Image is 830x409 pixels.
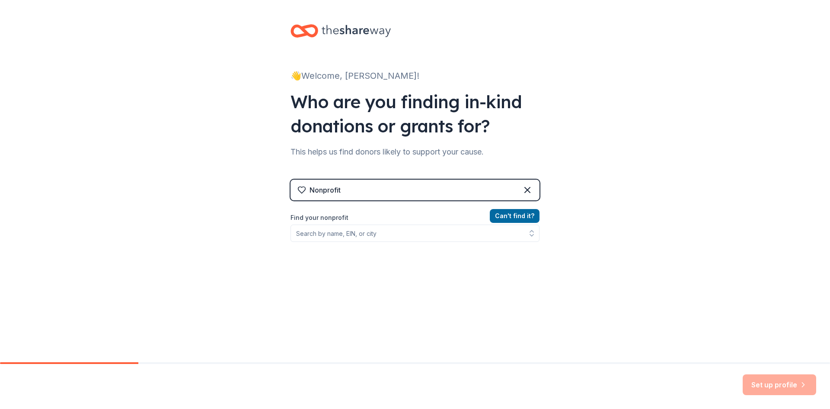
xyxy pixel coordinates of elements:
[290,145,539,159] div: This helps us find donors likely to support your cause.
[290,225,539,242] input: Search by name, EIN, or city
[490,209,539,223] button: Can't find it?
[290,213,539,223] label: Find your nonprofit
[290,69,539,83] div: 👋 Welcome, [PERSON_NAME]!
[310,185,341,195] div: Nonprofit
[290,90,539,138] div: Who are you finding in-kind donations or grants for?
